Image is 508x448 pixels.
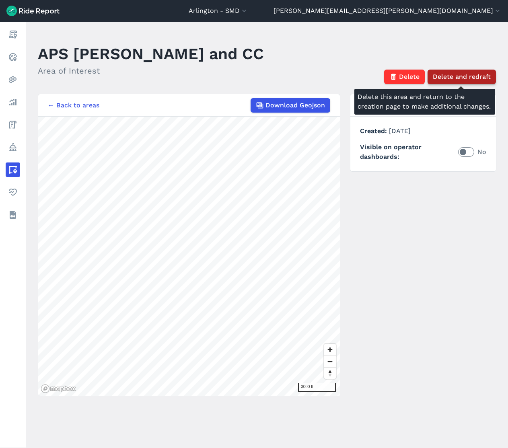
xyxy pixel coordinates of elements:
h2: Area of Interest [38,65,264,77]
h2: Details [350,94,496,117]
button: [PERSON_NAME][EMAIL_ADDRESS][PERSON_NAME][DOMAIN_NAME] [274,6,502,16]
button: Arlington - SMD [189,6,248,16]
a: Realtime [6,50,20,64]
span: Download Geojson [265,101,325,110]
button: Zoom in [324,344,336,356]
button: Delete and redraft [428,70,496,84]
a: Policy [6,140,20,154]
a: Areas [6,162,20,177]
a: Mapbox logo [41,384,76,393]
span: Delete [399,72,420,82]
span: Delete and redraft [433,72,491,82]
label: No [458,147,486,157]
span: [DATE] [389,127,411,135]
span: Created [360,127,389,135]
canvas: Map [38,117,340,396]
button: Reset bearing to north [324,367,336,379]
a: Datasets [6,208,20,222]
a: Health [6,185,20,199]
button: Delete [384,70,425,84]
button: Zoom out [324,356,336,367]
span: Visible on operator dashboards [360,142,458,162]
a: Analyze [6,95,20,109]
h1: APS [PERSON_NAME] and CC [38,43,264,65]
a: Heatmaps [6,72,20,87]
a: Report [6,27,20,42]
img: Ride Report [6,6,60,16]
a: Fees [6,117,20,132]
a: ← Back to areas [48,101,99,110]
button: Download Geojson [251,98,330,113]
div: 3000 ft [298,383,335,392]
